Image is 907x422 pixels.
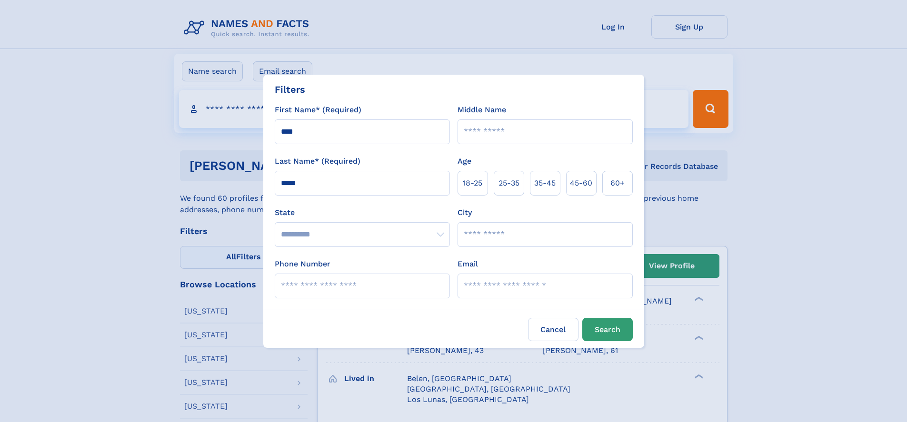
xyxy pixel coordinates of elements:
span: 35‑45 [534,177,556,189]
label: Last Name* (Required) [275,156,360,167]
span: 45‑60 [570,177,592,189]
label: Phone Number [275,258,330,270]
div: Filters [275,82,305,97]
span: 18‑25 [463,177,482,189]
label: Age [458,156,471,167]
button: Search [582,318,633,341]
span: 60+ [610,177,625,189]
label: Cancel [528,318,578,341]
label: Email [458,258,478,270]
label: Middle Name [458,104,506,116]
span: 25‑35 [498,177,519,189]
label: First Name* (Required) [275,104,361,116]
label: City [458,207,472,218]
label: State [275,207,450,218]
